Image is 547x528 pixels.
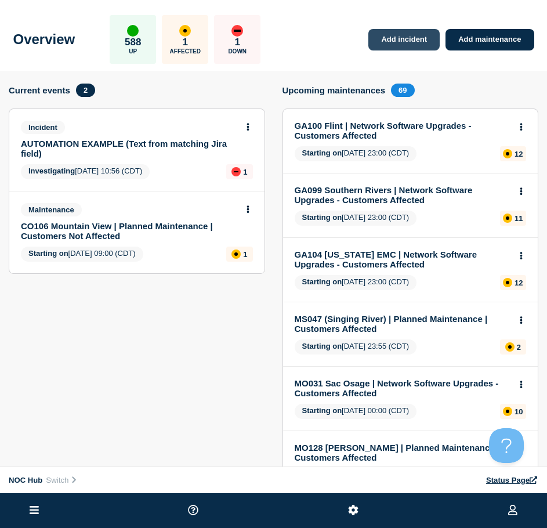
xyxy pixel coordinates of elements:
[302,149,342,157] span: Starting on
[129,48,137,55] p: Up
[228,48,247,55] p: Down
[28,167,75,175] span: Investigating
[515,150,523,158] p: 12
[179,25,191,37] div: affected
[295,443,511,462] a: MO128 [PERSON_NAME] | Planned Maintenance | Customers Affected
[302,213,342,222] span: Starting on
[21,203,82,216] span: Maintenance
[9,476,42,484] span: NOC Hub
[503,149,512,158] div: affected
[243,250,247,259] p: 1
[295,275,417,290] span: [DATE] 23:00 (CDT)
[170,48,201,55] p: Affected
[231,25,243,37] div: down
[295,404,417,419] span: [DATE] 00:00 (CDT)
[13,31,75,48] h1: Overview
[503,214,512,223] div: affected
[445,29,534,50] a: Add maintenance
[231,167,241,176] div: down
[517,343,521,352] p: 2
[28,249,68,258] span: Starting on
[486,476,538,484] a: Status Page
[295,249,511,269] a: GA104 [US_STATE] EMC | Network Software Upgrades - Customers Affected
[503,407,512,416] div: affected
[21,121,65,134] span: Incident
[503,278,512,287] div: affected
[368,29,440,50] a: Add incident
[295,314,511,334] a: MS047 (Singing River) | Planned Maintenance | Customers Affected
[295,211,417,226] span: [DATE] 23:00 (CDT)
[21,221,237,241] a: CO106 Mountain View | Planned Maintenance | Customers Not Affected
[21,139,237,158] a: AUTOMATION EXAMPLE (Text from matching Jira field)
[282,85,386,95] h4: Upcoming maintenances
[295,121,511,140] a: GA100 Flint | Network Software Upgrades - Customers Affected
[9,85,70,95] h4: Current events
[302,277,342,286] span: Starting on
[515,214,523,223] p: 11
[127,25,139,37] div: up
[515,279,523,287] p: 12
[76,84,95,97] span: 2
[489,428,524,463] iframe: Help Scout Beacon - Open
[505,342,515,352] div: affected
[295,378,511,398] a: MO031 Sac Osage | Network Software Upgrades - Customers Affected
[295,185,511,205] a: GA099 Southern Rivers | Network Software Upgrades - Customers Affected
[183,37,188,48] p: 1
[391,84,414,97] span: 69
[243,168,247,176] p: 1
[42,475,81,485] button: Switch
[515,407,523,416] p: 10
[21,247,143,262] span: [DATE] 09:00 (CDT)
[125,37,141,48] p: 588
[295,146,417,161] span: [DATE] 23:00 (CDT)
[235,37,240,48] p: 1
[295,339,417,355] span: [DATE] 23:55 (CDT)
[302,342,342,350] span: Starting on
[302,406,342,415] span: Starting on
[21,164,150,179] span: [DATE] 10:56 (CDT)
[231,249,241,259] div: affected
